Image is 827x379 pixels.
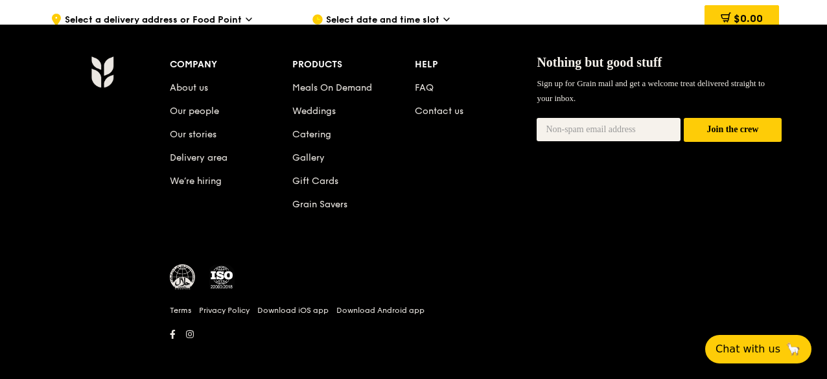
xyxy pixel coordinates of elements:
[336,305,425,316] a: Download Android app
[292,176,338,187] a: Gift Cards
[170,106,219,117] a: Our people
[537,78,765,102] span: Sign up for Grain mail and get a welcome treat delivered straight to your inbox.
[537,118,681,141] input: Non-spam email address
[209,264,235,290] img: ISO Certified
[326,14,439,28] span: Select date and time slot
[292,82,372,93] a: Meals On Demand
[705,335,811,363] button: Chat with us🦙
[786,341,801,357] span: 🦙
[292,56,415,74] div: Products
[170,264,196,290] img: MUIS Halal Certified
[734,12,763,25] span: $0.00
[292,199,347,210] a: Grain Savers
[91,56,113,88] img: Grain
[684,118,782,142] button: Join the crew
[170,56,292,74] div: Company
[170,129,216,140] a: Our stories
[170,82,208,93] a: About us
[170,305,191,316] a: Terms
[415,56,537,74] div: Help
[292,129,331,140] a: Catering
[199,305,250,316] a: Privacy Policy
[40,343,787,354] h6: Revision
[170,176,222,187] a: We’re hiring
[257,305,329,316] a: Download iOS app
[415,82,434,93] a: FAQ
[292,152,325,163] a: Gallery
[537,55,662,69] span: Nothing but good stuff
[716,341,780,357] span: Chat with us
[65,14,242,28] span: Select a delivery address or Food Point
[415,106,463,117] a: Contact us
[170,152,227,163] a: Delivery area
[292,106,336,117] a: Weddings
